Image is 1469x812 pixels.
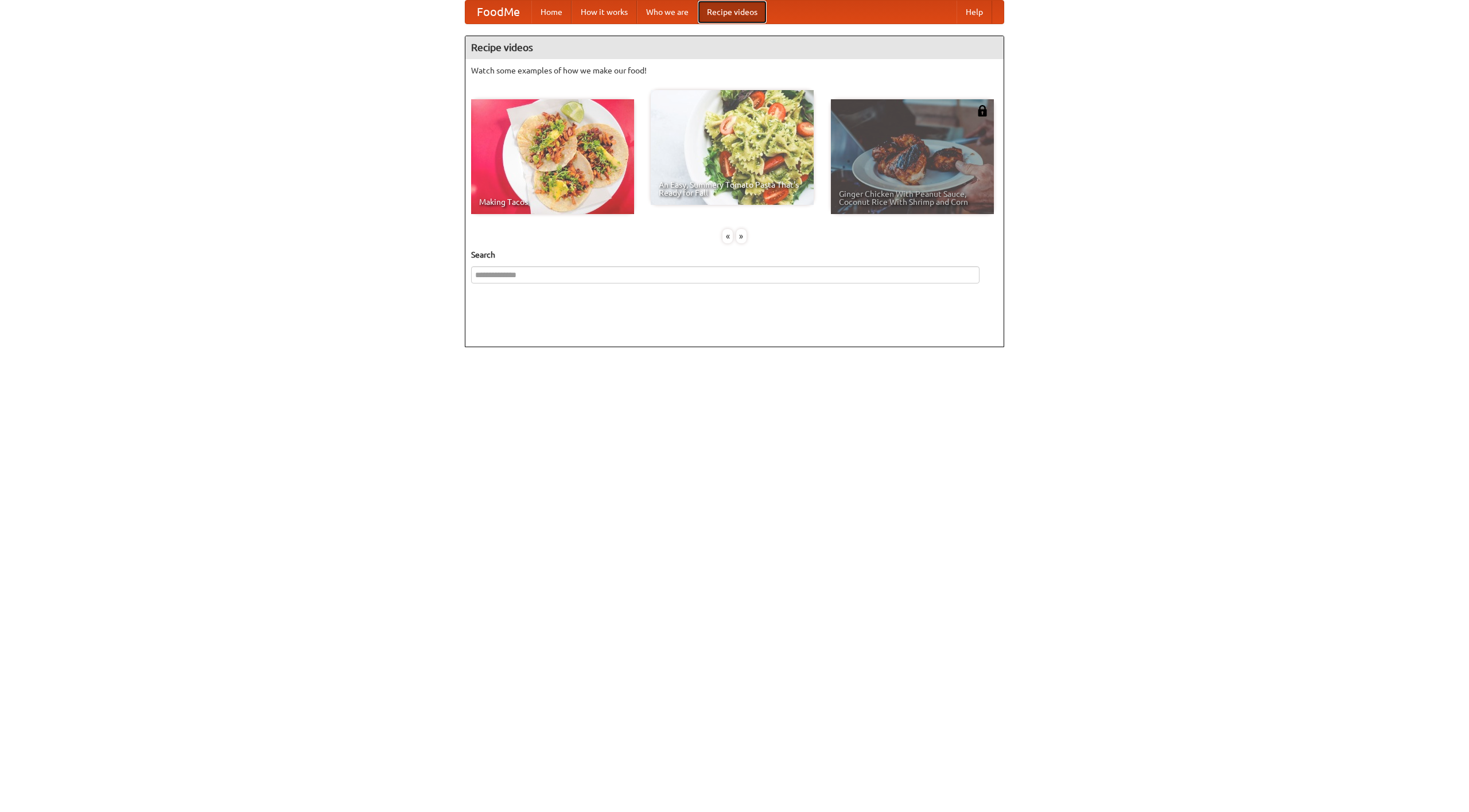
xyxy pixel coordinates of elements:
a: How it works [572,1,637,24]
div: « [722,229,733,243]
a: Recipe videos [698,1,767,24]
a: Help [957,1,992,24]
p: Watch some examples of how we make our food! [471,65,998,76]
h4: Recipe videos [465,36,1004,59]
div: » [736,229,747,243]
a: Making Tacos [471,99,634,214]
a: Who we are [637,1,698,24]
a: Home [531,1,572,24]
span: An Easy, Summery Tomato Pasta That's Ready for Fall [659,181,806,197]
span: Making Tacos [479,198,626,206]
h5: Search [471,249,998,261]
a: An Easy, Summery Tomato Pasta That's Ready for Fall [651,90,814,205]
a: FoodMe [465,1,531,24]
img: 483408.png [977,105,988,116]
